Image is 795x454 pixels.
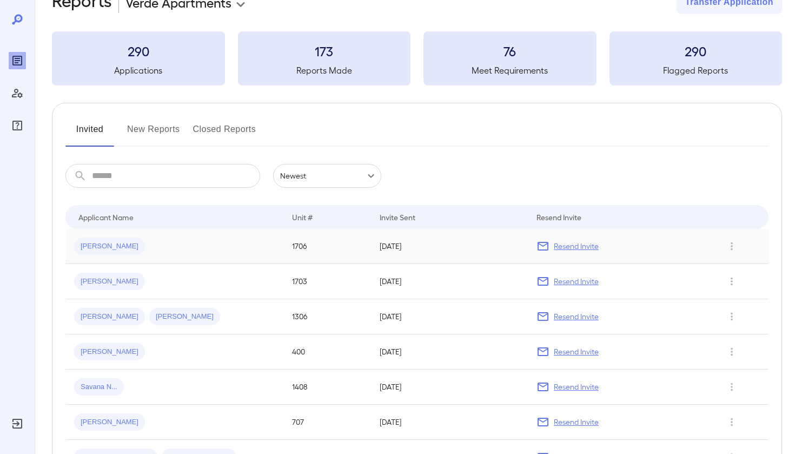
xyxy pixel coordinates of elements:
button: Closed Reports [193,121,256,147]
td: 707 [283,405,370,440]
button: Row Actions [723,238,740,255]
h5: Flagged Reports [609,64,783,77]
span: [PERSON_NAME] [149,312,220,322]
button: New Reports [127,121,180,147]
p: Resend Invite [554,276,599,287]
span: [PERSON_NAME] [74,277,145,287]
td: 1306 [283,299,370,334]
button: Row Actions [723,378,740,396]
td: [DATE] [371,264,528,299]
span: [PERSON_NAME] [74,312,145,322]
button: Row Actions [723,273,740,290]
h3: 76 [423,42,597,60]
button: Row Actions [723,343,740,360]
td: [DATE] [371,370,528,405]
div: Manage Users [9,84,26,102]
span: [PERSON_NAME] [74,241,145,252]
span: Savana N... [74,382,124,392]
h3: 290 [52,42,225,60]
summary: 290Applications173Reports Made76Meet Requirements290Flagged Reports [52,31,782,85]
button: Row Actions [723,413,740,431]
div: Applicant Name [78,210,134,223]
h5: Meet Requirements [423,64,597,77]
p: Resend Invite [554,241,599,252]
td: 1408 [283,370,370,405]
button: Row Actions [723,308,740,325]
td: 400 [283,334,370,370]
td: 1706 [283,229,370,264]
td: [DATE] [371,299,528,334]
p: Resend Invite [554,346,599,357]
span: [PERSON_NAME] [74,417,145,427]
div: Resend Invite [536,210,581,223]
div: Reports [9,52,26,69]
div: Unit # [292,210,313,223]
td: [DATE] [371,405,528,440]
h5: Applications [52,64,225,77]
td: 1703 [283,264,370,299]
td: [DATE] [371,334,528,370]
div: Log Out [9,415,26,432]
p: Resend Invite [554,381,599,392]
span: [PERSON_NAME] [74,347,145,357]
div: Newest [273,164,381,188]
div: FAQ [9,117,26,134]
h3: 290 [609,42,783,60]
h3: 173 [238,42,411,60]
p: Resend Invite [554,417,599,427]
td: [DATE] [371,229,528,264]
button: Invited [65,121,114,147]
p: Resend Invite [554,311,599,322]
h5: Reports Made [238,64,411,77]
div: Invite Sent [380,210,415,223]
